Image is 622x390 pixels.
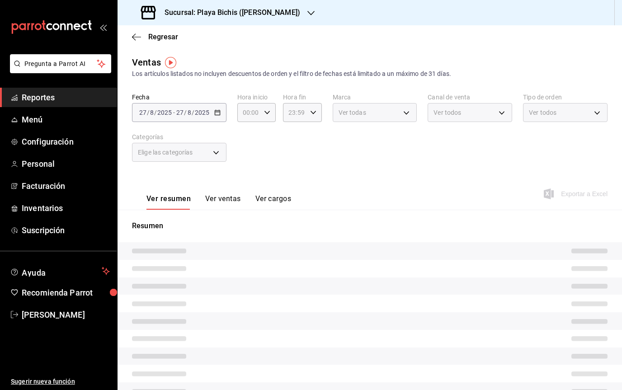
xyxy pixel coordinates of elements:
[10,54,111,73] button: Pregunta a Parrot AI
[192,109,194,116] span: /
[146,194,291,210] div: navigation tabs
[147,109,150,116] span: /
[24,59,97,69] span: Pregunta a Parrot AI
[22,113,110,126] span: Menú
[194,109,210,116] input: ----
[237,94,276,100] label: Hora inicio
[176,109,184,116] input: --
[523,94,608,100] label: Tipo de orden
[529,108,556,117] span: Ver todos
[428,94,512,100] label: Canal de venta
[165,57,176,68] img: Tooltip marker
[283,94,321,100] label: Hora fin
[22,224,110,236] span: Suscripción
[22,202,110,214] span: Inventarios
[132,56,161,69] div: Ventas
[132,69,608,79] div: Los artículos listados no incluyen descuentos de orden y el filtro de fechas está limitado a un m...
[99,23,107,31] button: open_drawer_menu
[22,91,110,103] span: Reportes
[22,180,110,192] span: Facturación
[22,158,110,170] span: Personal
[132,221,608,231] p: Resumen
[6,66,111,75] a: Pregunta a Parrot AI
[22,309,110,321] span: [PERSON_NAME]
[132,94,226,100] label: Fecha
[173,109,175,116] span: -
[22,266,98,277] span: Ayuda
[11,377,110,386] span: Sugerir nueva función
[132,33,178,41] button: Regresar
[154,109,157,116] span: /
[157,109,172,116] input: ----
[132,134,226,140] label: Categorías
[339,108,366,117] span: Ver todas
[184,109,187,116] span: /
[333,94,417,100] label: Marca
[139,109,147,116] input: --
[22,287,110,299] span: Recomienda Parrot
[187,109,192,116] input: --
[205,194,241,210] button: Ver ventas
[255,194,292,210] button: Ver cargos
[157,7,300,18] h3: Sucursal: Playa Bichis ([PERSON_NAME])
[434,108,461,117] span: Ver todos
[138,148,193,157] span: Elige las categorías
[146,194,191,210] button: Ver resumen
[148,33,178,41] span: Regresar
[150,109,154,116] input: --
[22,136,110,148] span: Configuración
